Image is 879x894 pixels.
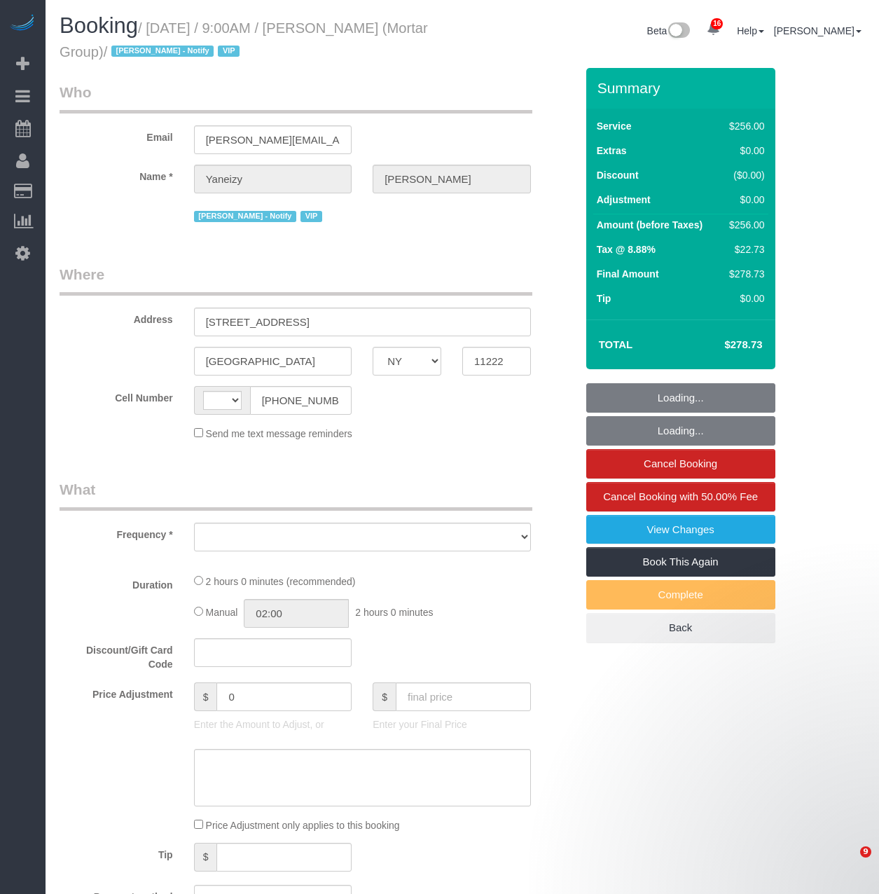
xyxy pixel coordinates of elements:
span: Send me text message reminders [206,428,352,439]
span: 16 [711,18,723,29]
a: Cancel Booking with 50.00% Fee [586,482,775,511]
a: Cancel Booking [586,449,775,479]
a: Back [586,613,775,642]
label: Duration [49,573,184,592]
label: Final Amount [597,267,659,281]
img: Automaid Logo [8,14,36,34]
label: Email [49,125,184,144]
input: City [194,347,352,376]
p: Enter your Final Price [373,717,531,731]
iframe: Intercom live chat [831,846,865,880]
span: $ [194,682,217,711]
div: $256.00 [724,218,764,232]
span: Price Adjustment only applies to this booking [206,820,400,831]
div: ($0.00) [724,168,764,182]
h3: Summary [597,80,768,96]
span: 9 [860,846,871,858]
input: final price [396,682,531,711]
div: $22.73 [724,242,764,256]
span: Cancel Booking with 50.00% Fee [603,490,758,502]
input: First Name [194,165,352,193]
label: Tip [49,843,184,862]
span: [PERSON_NAME] - Notify [194,211,296,222]
span: VIP [218,46,240,57]
legend: Who [60,82,532,114]
span: VIP [300,211,322,222]
div: $0.00 [724,144,764,158]
h4: $278.73 [682,339,762,351]
label: Extras [597,144,627,158]
div: $278.73 [724,267,764,281]
span: Manual [206,607,238,618]
label: Address [49,308,184,326]
label: Price Adjustment [49,682,184,701]
label: Discount [597,168,639,182]
label: Discount/Gift Card Code [49,638,184,671]
div: $0.00 [724,291,764,305]
p: Enter the Amount to Adjust, or [194,717,352,731]
legend: Where [60,264,532,296]
input: Last Name [373,165,531,193]
label: Amount (before Taxes) [597,218,702,232]
a: [PERSON_NAME] [774,25,861,36]
strong: Total [599,338,633,350]
a: 16 [700,14,727,45]
label: Tax @ 8.88% [597,242,656,256]
img: New interface [667,22,690,41]
small: / [DATE] / 9:00AM / [PERSON_NAME] (Mortar Group) [60,20,428,60]
input: Cell Number [250,386,352,415]
label: Adjustment [597,193,651,207]
span: [PERSON_NAME] - Notify [111,46,214,57]
div: $256.00 [724,119,764,133]
label: Tip [597,291,611,305]
span: Booking [60,13,138,38]
label: Cell Number [49,386,184,405]
input: Zip Code [462,347,531,376]
label: Service [597,119,632,133]
legend: What [60,479,532,511]
a: View Changes [586,515,775,544]
span: 2 hours 0 minutes (recommended) [206,576,356,587]
span: $ [373,682,396,711]
span: $ [194,843,217,872]
span: / [104,44,244,60]
label: Frequency * [49,523,184,542]
div: $0.00 [724,193,764,207]
a: Book This Again [586,547,775,577]
label: Name * [49,165,184,184]
a: Help [737,25,764,36]
span: 2 hours 0 minutes [355,607,433,618]
input: Email [194,125,352,154]
a: Beta [647,25,691,36]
